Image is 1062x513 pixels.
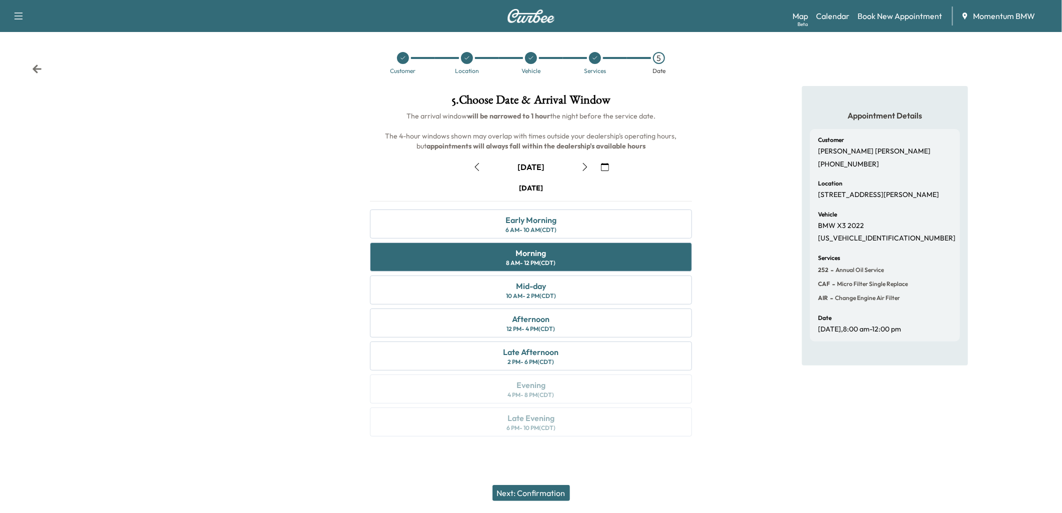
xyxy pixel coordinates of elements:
[512,313,550,325] div: Afternoon
[390,68,416,74] div: Customer
[818,190,939,199] p: [STREET_ADDRESS][PERSON_NAME]
[584,68,606,74] div: Services
[797,20,808,28] div: Beta
[818,234,955,243] p: [US_VEHICLE_IDENTIFICATION_NUMBER]
[506,259,556,267] div: 8 AM - 12 PM (CDT)
[828,293,833,303] span: -
[652,68,665,74] div: Date
[385,111,678,150] span: The arrival window the night before the service date. The 4-hour windows shown may overlap with t...
[521,68,540,74] div: Vehicle
[816,10,849,22] a: Calendar
[818,147,930,156] p: [PERSON_NAME] [PERSON_NAME]
[516,280,546,292] div: Mid-day
[828,265,833,275] span: -
[507,9,555,23] img: Curbee Logo
[505,226,556,234] div: 6 AM - 10 AM (CDT)
[818,255,840,261] h6: Services
[505,214,556,226] div: Early Morning
[362,94,700,111] h1: 5 . Choose Date & Arrival Window
[810,110,960,121] h5: Appointment Details
[517,161,544,172] div: [DATE]
[830,279,835,289] span: -
[973,10,1035,22] span: Momentum BMW
[818,266,828,274] span: 252
[467,111,550,120] b: will be narrowed to 1 hour
[818,160,879,169] p: [PHONE_NUMBER]
[455,68,479,74] div: Location
[506,292,556,300] div: 10 AM - 2 PM (CDT)
[503,346,559,358] div: Late Afternoon
[833,294,900,302] span: Change Engine Air Filter
[818,180,842,186] h6: Location
[519,183,543,193] div: [DATE]
[426,141,645,150] b: appointments will always fall within the dealership's available hours
[818,221,864,230] p: BMW X3 2022
[818,280,830,288] span: CAF
[32,64,42,74] div: Back
[833,266,884,274] span: Annual Oil Service
[835,280,908,288] span: Micro Filter Single Replace
[507,325,555,333] div: 12 PM - 4 PM (CDT)
[818,294,828,302] span: AIR
[516,247,546,259] div: Morning
[508,358,554,366] div: 2 PM - 6 PM (CDT)
[818,211,837,217] h6: Vehicle
[818,315,831,321] h6: Date
[818,325,901,334] p: [DATE] , 8:00 am - 12:00 pm
[653,52,665,64] div: 5
[818,137,844,143] h6: Customer
[492,485,570,501] button: Next: Confirmation
[792,10,808,22] a: MapBeta
[857,10,942,22] a: Book New Appointment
